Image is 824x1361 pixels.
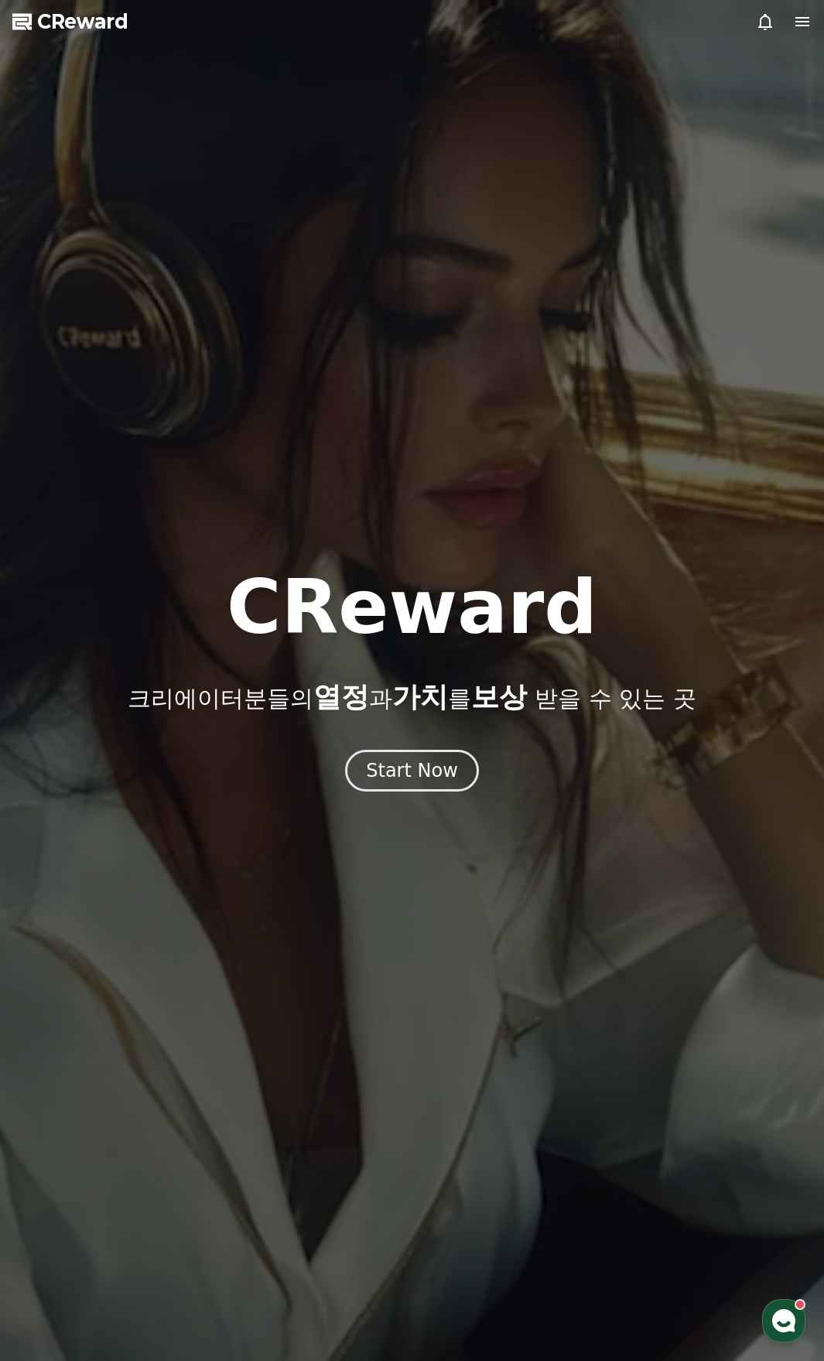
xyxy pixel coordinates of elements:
[313,681,369,713] span: 열정
[227,570,597,645] h1: CReward
[12,9,128,34] a: CReward
[345,765,479,780] a: Start Now
[49,514,58,526] span: 홈
[37,9,128,34] span: CReward
[239,514,258,526] span: 설정
[471,681,527,713] span: 보상
[392,681,448,713] span: 가치
[142,515,160,527] span: 대화
[102,491,200,529] a: 대화
[200,491,297,529] a: 설정
[128,682,696,713] p: 크리에이터분들의 과 를 받을 수 있는 곳
[5,491,102,529] a: 홈
[366,758,458,783] div: Start Now
[345,750,479,792] button: Start Now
